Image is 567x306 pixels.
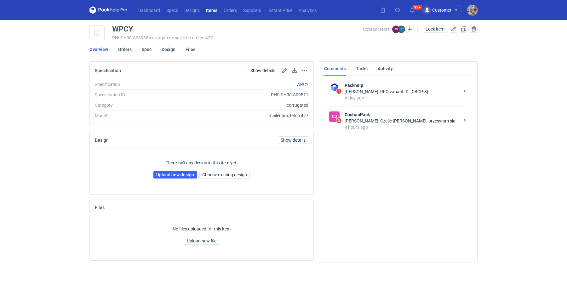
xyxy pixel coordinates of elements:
button: 99+ [407,5,417,15]
span: Choose existing design [202,173,247,177]
div: Model [95,112,180,119]
button: Edit item [450,25,457,33]
span: Upload new file [187,239,216,243]
button: Duplicate Item [460,25,467,33]
a: Analytics [295,6,320,14]
p: There isn't any design in this item yet. [166,160,238,166]
a: Show details [248,67,278,74]
div: WPCY [112,25,133,33]
figcaption: PP [398,25,405,33]
button: Download specification [291,67,298,74]
h2: Specification [95,68,121,73]
a: Upload new design [153,171,197,178]
a: Suppliers [240,6,264,14]
div: A day ago [345,95,460,101]
a: Dashboard [135,6,163,14]
a: Orders [220,6,240,14]
div: PHI-PH00-A08985 [112,35,363,40]
div: corrugated [180,102,308,108]
div: PHS-PH00-A09511 [180,92,308,98]
span: Lock item [426,27,444,31]
div: Specification [95,81,180,88]
a: Design [162,42,175,56]
div: [PERSON_NAME]: RFQ variant ID: [CBCP-3] [345,88,460,95]
button: Edit spec [281,67,288,74]
a: Show details [278,136,308,144]
div: Category [95,102,180,108]
button: Delete item [470,25,478,33]
a: Activity [378,62,393,76]
h2: Design [95,138,109,143]
p: No files uploaded for this item [173,226,231,232]
span: Collaborators [363,27,390,32]
img: Michał Palasek [467,5,478,15]
a: Instant Price [264,6,295,14]
button: Actions [301,67,308,74]
a: Comments [324,62,346,76]
div: Specification ID [95,92,180,98]
div: 4 hours ago [345,124,460,130]
strong: Packhelp [345,82,460,88]
a: Orders [118,42,132,56]
button: Choose existing design [199,171,250,178]
a: Files [186,42,195,56]
span: • mailer box fefco 427 [172,35,213,40]
div: Customer [423,6,451,14]
strong: CustomPack [345,111,460,118]
img: Packhelp [329,82,340,93]
div: [PERSON_NAME]: Cześć [PERSON_NAME], przesyłam siatkę do nałożenia grafiki. Dobrego dnia [345,118,460,124]
div: CustomPack [329,111,340,122]
a: Overview [89,42,108,56]
span: 5 [336,118,341,123]
a: Specs [163,6,181,14]
button: Lock item [423,25,447,33]
figcaption: SM [392,25,400,33]
a: Tasks [356,62,368,76]
button: Edit collaborators [406,25,414,33]
figcaption: Cu [329,111,340,122]
button: Customer [422,5,467,15]
svg: Packhelp Pro [89,6,127,14]
span: 1 [336,89,341,94]
a: WPCY [296,82,308,87]
a: Spec [142,42,152,56]
button: Upload new file [184,237,219,245]
span: • corrugated [148,35,172,40]
a: Designs [181,6,203,14]
a: Items [203,6,220,14]
h2: Files [95,205,105,210]
div: mailer box fefco 427 [180,112,308,119]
